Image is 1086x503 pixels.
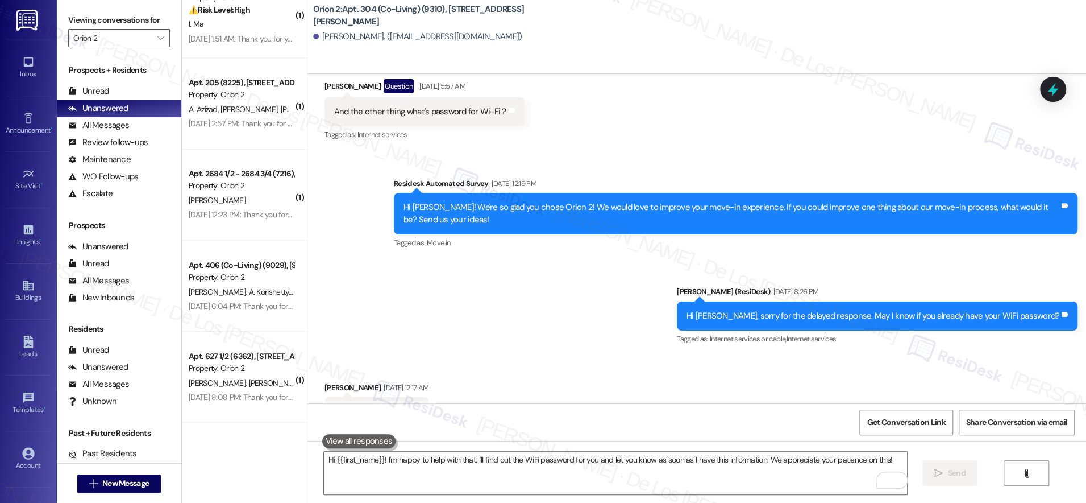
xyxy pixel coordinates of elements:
div: Question [384,79,414,93]
div: Tagged as: [394,234,1077,251]
div: [DATE] 8:08 PM: Thank you for your message. Our offices are currently closed, but we will contact... [189,391,879,402]
span: • [51,125,52,133]
div: Maintenance [68,154,131,166]
span: [PERSON_NAME] [189,195,246,205]
div: Hi [PERSON_NAME]! We're so glad you chose Orion 2! We would love to improve your move-in experien... [403,201,1059,226]
div: All Messages [68,378,129,390]
span: • [41,180,43,188]
span: • [44,404,45,412]
label: Viewing conversations for [68,11,170,29]
a: Site Visit • [6,164,51,195]
div: Apt. 627 1/2 (6362), [STREET_ADDRESS] [189,350,294,362]
i:  [89,479,98,488]
span: New Message [102,477,149,489]
div: Unanswered [68,241,128,253]
div: And the other thing what's password for Wi-Fi ? [334,106,506,118]
div: Property: Orion 2 [189,271,294,283]
i:  [1022,469,1031,478]
button: Share Conversation via email [959,410,1075,435]
span: Internet services [786,334,836,344]
span: Internet services or cable , [710,334,786,344]
div: All Messages [68,275,129,287]
i:  [934,469,943,478]
button: Get Conversation Link [859,410,952,435]
img: ResiDesk Logo [16,10,40,31]
span: [PERSON_NAME] [248,377,309,387]
div: [DATE] 6:04 PM: Thank you for your message. Our offices are currently closed, but we will contact... [189,300,879,311]
div: Property: Orion 2 [189,89,294,101]
span: [PERSON_NAME] [189,377,249,387]
div: Unknown [68,395,116,407]
div: Tagged as: [677,331,1077,347]
span: Share Conversation via email [966,417,1067,428]
b: Orion 2: Apt. 304 (Co-Living) (9310), [STREET_ADDRESS][PERSON_NAME] [313,3,540,28]
div: Past + Future Residents [57,427,181,439]
div: [DATE] 2:57 PM: Thank you for your message. Our offices are currently closed, but we will contact... [189,118,876,129]
a: Buildings [6,276,51,307]
div: [DATE] 1:51 AM: Thank you for your message. Our offices are currently closed, but we will contact... [189,34,873,44]
div: [PERSON_NAME]. ([EMAIL_ADDRESS][DOMAIN_NAME]) [313,31,522,43]
a: Templates • [6,388,51,419]
div: [PERSON_NAME] (ResiDesk) [677,286,1077,302]
div: Property: Orion 2 [189,180,294,192]
button: New Message [77,475,161,493]
input: All communities [73,29,152,47]
i:  [157,34,164,43]
a: Inbox [6,52,51,83]
div: Tagged as: [324,126,525,143]
div: [PERSON_NAME] [324,79,525,97]
div: Prospects [57,220,181,232]
div: Residesk Automated Survey [394,178,1077,193]
div: Prospects + Residents [57,64,181,76]
div: Unread [68,85,109,97]
a: Account [6,444,51,475]
span: I. Ma [189,19,204,29]
div: Unanswered [68,361,128,373]
a: Leads [6,332,51,363]
span: [PERSON_NAME] [220,104,281,114]
textarea: To enrich screen reader interactions, please activate Accessibility in Grammarly extension settings [324,452,907,494]
div: Past Residents [68,448,137,460]
button: Send [922,460,977,486]
div: Property: Orion 2 [189,362,294,374]
span: A. Korishetty [248,286,293,296]
div: Escalate [68,188,113,200]
div: [DATE] 12:19 PM [489,178,536,189]
span: [PERSON_NAME] [189,286,249,296]
div: [DATE] 8:26 PM [770,286,818,298]
div: Apt. 2684 1/2 - 2684 3/4 (7216), [STREET_ADDRESS] [189,168,294,180]
span: A. Azizad [189,104,220,114]
span: Get Conversation Link [867,417,945,428]
div: Unread [68,258,109,270]
span: Internet services [357,130,407,139]
div: Unread [68,344,109,356]
span: • [39,236,41,244]
div: New Inbounds [68,292,134,304]
div: All Messages [68,119,129,131]
div: WO Follow-ups [68,171,138,183]
span: Send [948,467,966,479]
div: Apt. 406 (Co-Living) (9029), [STREET_ADDRESS][PERSON_NAME] [189,259,294,271]
div: Residents [57,323,181,335]
span: [PERSON_NAME] [281,104,341,114]
div: [DATE] 5:57 AM [417,80,465,92]
a: Insights • [6,220,51,251]
div: Hi [PERSON_NAME], sorry for the delayed response. May I know if you already have your WiFi password? [686,310,1059,322]
div: Review follow-ups [68,137,148,149]
div: [PERSON_NAME] [324,382,429,398]
div: [DATE] 12:23 PM: Thank you for your message. Our offices are currently closed, but we will contac... [189,209,879,220]
div: Unanswered [68,102,128,114]
strong: ⚠️ Risk Level: High [189,5,250,15]
div: [DATE] 12:17 AM [381,382,428,394]
div: Apt. 205 (8225), [STREET_ADDRESS] [189,77,294,89]
span: Move in [427,238,450,248]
